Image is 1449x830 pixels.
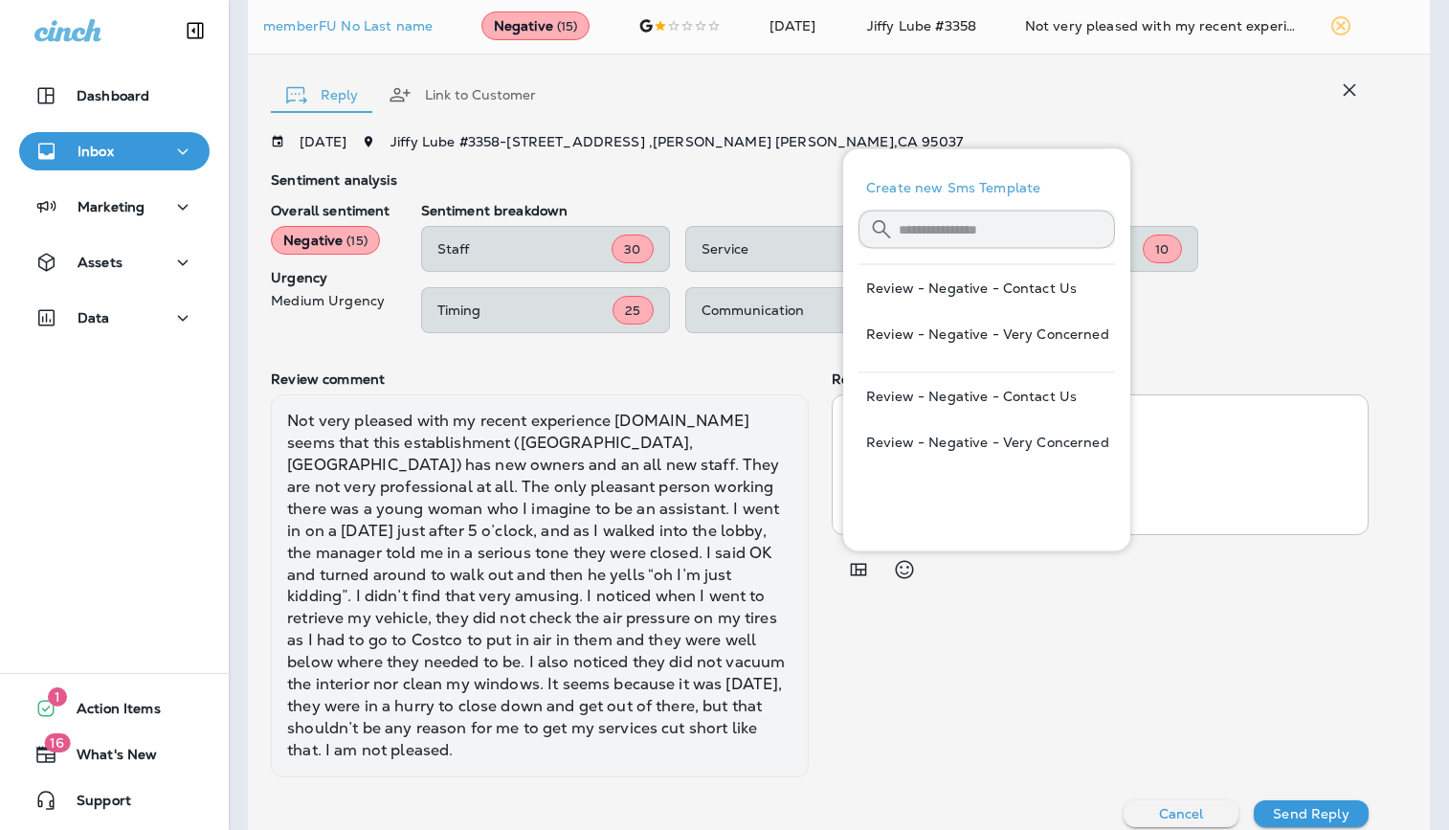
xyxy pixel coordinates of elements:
[1124,800,1238,827] button: Cancel
[271,394,808,777] div: Not very pleased with my recent experience [DOMAIN_NAME] seems that this establishment ([GEOGRAPH...
[57,747,157,770] span: What's New
[346,233,368,249] span: ( 15 )
[481,11,591,40] div: Negative
[373,60,551,129] button: Link to Customer
[1159,806,1204,821] p: Cancel
[19,781,210,819] button: Support
[832,371,1369,387] p: Response
[19,299,210,337] button: Data
[1155,241,1169,258] span: 10
[858,165,1115,211] button: Create new Sms Template
[57,701,161,724] span: Action Items
[625,303,640,319] span: 25
[885,550,924,589] button: Select an emoji
[271,293,390,308] p: Medium Urgency
[421,203,1369,218] p: Sentiment breakdown
[557,18,578,34] span: ( 15 )
[19,77,210,115] button: Dashboard
[300,134,346,149] p: [DATE]
[77,88,149,103] p: Dashboard
[390,133,963,150] span: Jiffy Lube #3358 - [STREET_ADDRESS] , [PERSON_NAME] [PERSON_NAME] , CA 95037
[271,270,390,285] p: Urgency
[263,18,451,34] div: Click to view Customer Drawer
[168,11,222,50] button: Collapse Sidebar
[57,793,131,816] span: Support
[78,144,114,159] p: Inbox
[19,243,210,281] button: Assets
[702,303,877,318] p: Communication
[1025,16,1300,35] div: Not very pleased with my recent experience here.it seems that this establishment (Morgan Hill, CA...
[858,311,1115,357] button: Review - Negative - Very Concerned
[78,255,123,270] p: Assets
[19,735,210,774] button: 16What's New
[78,199,145,214] p: Marketing
[624,241,640,258] span: 30
[44,733,70,752] span: 16
[702,241,877,257] p: Service
[263,18,451,34] p: memberFU No Last name
[858,373,1115,419] button: Review - Negative - Contact Us
[437,241,613,257] p: Staff
[839,550,878,589] button: Add in a premade template
[867,17,976,34] span: Jiffy Lube #3358
[19,188,210,226] button: Marketing
[858,419,1115,465] button: Review - Negative - Very Concerned
[271,226,380,255] div: Negative
[1273,806,1349,821] p: Send Reply
[271,203,390,218] p: Overall sentiment
[48,687,67,707] span: 1
[19,689,210,728] button: 1Action Items
[271,371,808,387] p: Review comment
[271,172,1369,188] p: Sentiment analysis
[78,310,110,325] p: Data
[19,132,210,170] button: Inbox
[437,303,613,318] p: Timing
[271,60,373,129] button: Reply
[1254,800,1369,827] button: Send Reply
[858,265,1115,311] button: Review - Negative - Contact Us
